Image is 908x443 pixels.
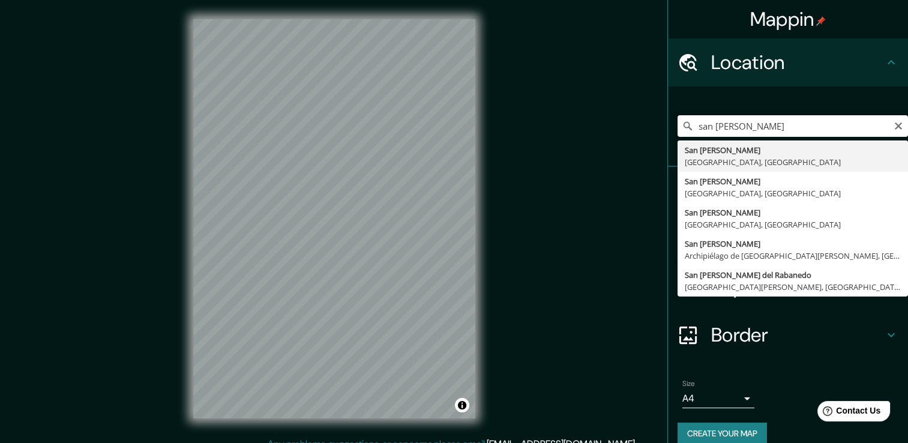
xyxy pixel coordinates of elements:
div: [GEOGRAPHIC_DATA], [GEOGRAPHIC_DATA] [685,156,901,168]
div: [GEOGRAPHIC_DATA][PERSON_NAME], [GEOGRAPHIC_DATA] [685,281,901,293]
div: Pins [668,167,908,215]
div: [GEOGRAPHIC_DATA], [GEOGRAPHIC_DATA] [685,187,901,199]
div: San [PERSON_NAME] [685,206,901,218]
h4: Location [711,50,884,74]
div: Style [668,215,908,263]
label: Size [682,379,695,389]
div: Archipiélago de [GEOGRAPHIC_DATA][PERSON_NAME], [GEOGRAPHIC_DATA] [685,250,901,262]
div: San [PERSON_NAME] [685,238,901,250]
img: pin-icon.png [816,16,826,26]
h4: Layout [711,275,884,299]
h4: Mappin [750,7,826,31]
canvas: Map [193,19,475,418]
button: Clear [894,119,903,131]
iframe: Help widget launcher [801,396,895,430]
div: A4 [682,389,754,408]
button: Toggle attribution [455,398,469,412]
div: Location [668,38,908,86]
h4: Border [711,323,884,347]
div: Layout [668,263,908,311]
div: Border [668,311,908,359]
div: San [PERSON_NAME] [685,175,901,187]
div: [GEOGRAPHIC_DATA], [GEOGRAPHIC_DATA] [685,218,901,231]
div: San [PERSON_NAME] del Rabanedo [685,269,901,281]
div: San [PERSON_NAME] [685,144,901,156]
input: Pick your city or area [678,115,908,137]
